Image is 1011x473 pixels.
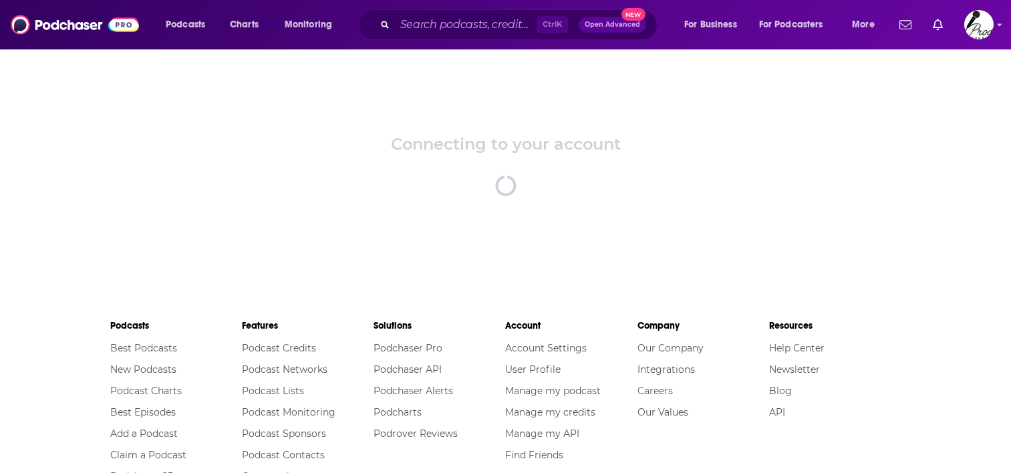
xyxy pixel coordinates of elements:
a: Podcast Networks [242,363,327,375]
a: Best Podcasts [110,342,177,354]
a: API [769,406,785,418]
a: Charts [221,14,267,35]
a: Help Center [769,342,825,354]
span: New [621,8,645,21]
a: Podcast Monitoring [242,406,335,418]
span: For Business [684,15,737,34]
li: Company [637,314,769,337]
a: Manage my API [505,428,579,440]
li: Resources [769,314,901,337]
span: Podcasts [166,15,205,34]
a: Newsletter [769,363,820,375]
li: Account [505,314,637,337]
a: Manage my credits [505,406,595,418]
span: More [852,15,875,34]
span: For Podcasters [759,15,823,34]
span: Logged in as sdonovan [964,10,994,39]
div: Search podcasts, credits, & more... [371,9,670,40]
button: Open AdvancedNew [579,17,646,33]
a: Podcast Charts [110,385,182,397]
span: Ctrl K [537,16,568,33]
a: Careers [637,385,673,397]
a: Add a Podcast [110,428,178,440]
span: Charts [230,15,259,34]
button: open menu [275,14,349,35]
input: Search podcasts, credits, & more... [395,14,537,35]
a: Our Values [637,406,688,418]
button: open menu [156,14,223,35]
a: Blog [769,385,792,397]
img: Podchaser - Follow, Share and Rate Podcasts [11,12,139,37]
a: Claim a Podcast [110,449,186,461]
a: Podchaser Alerts [374,385,453,397]
div: Connecting to your account [391,134,621,154]
img: User Profile [964,10,994,39]
a: Podcast Lists [242,385,304,397]
button: open menu [843,14,891,35]
button: Show profile menu [964,10,994,39]
button: open menu [675,14,754,35]
a: Manage my podcast [505,385,601,397]
a: Podcast Credits [242,342,316,354]
a: Show notifications dropdown [927,13,948,36]
a: New Podcasts [110,363,176,375]
a: Podchaser API [374,363,442,375]
a: Show notifications dropdown [894,13,917,36]
a: Podcast Contacts [242,449,325,461]
a: Podrover Reviews [374,428,458,440]
a: Account Settings [505,342,587,354]
li: Solutions [374,314,505,337]
a: Our Company [637,342,704,354]
a: Integrations [637,363,695,375]
a: User Profile [505,363,561,375]
button: open menu [750,14,843,35]
li: Podcasts [110,314,242,337]
a: Find Friends [505,449,563,461]
a: Podchaser Pro [374,342,442,354]
span: Open Advanced [585,21,640,28]
span: Monitoring [285,15,332,34]
a: Podcharts [374,406,422,418]
a: Best Episodes [110,406,176,418]
li: Features [242,314,374,337]
a: Podcast Sponsors [242,428,326,440]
